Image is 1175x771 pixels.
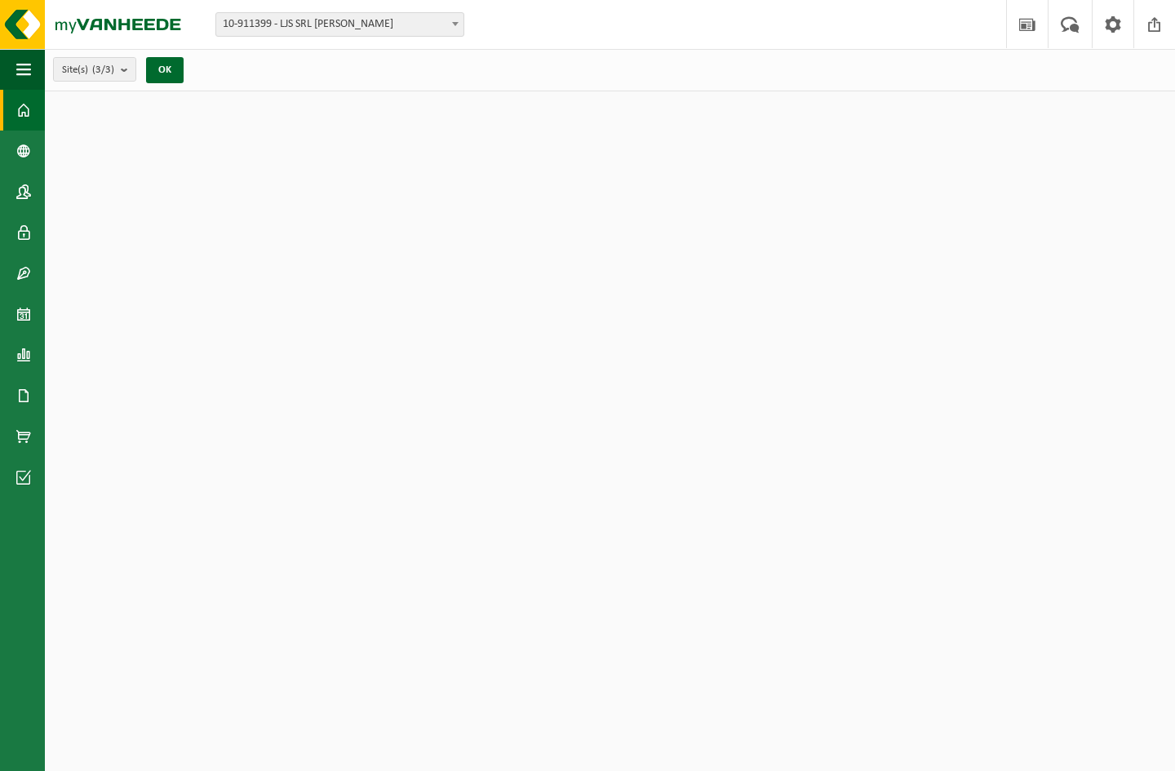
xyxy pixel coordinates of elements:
[92,64,114,75] count: (3/3)
[146,57,184,83] button: OK
[215,12,464,37] span: 10-911399 - LJS SRL E.M - KAIN
[62,58,114,82] span: Site(s)
[216,13,463,36] span: 10-911399 - LJS SRL E.M - KAIN
[53,57,136,82] button: Site(s)(3/3)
